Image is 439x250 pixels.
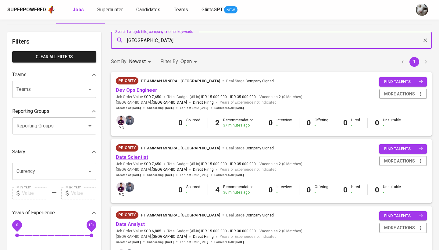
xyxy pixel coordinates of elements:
[235,106,244,110] span: [DATE]
[379,156,427,166] button: more actions
[230,95,256,100] span: IDR 35.000.000
[86,85,94,94] button: Open
[379,144,427,154] button: find talents
[7,6,46,13] div: Superpowered
[167,95,256,100] span: Total Budget (All-In)
[116,100,187,106] span: [GEOGRAPHIC_DATA] ,
[223,184,254,195] div: Recommendation
[200,240,208,244] span: [DATE]
[315,118,328,128] div: Offering
[12,37,96,46] h6: Filters
[351,184,360,195] div: Hired
[116,173,141,177] span: Created at :
[269,186,273,194] b: 0
[351,123,360,128] div: -
[17,53,91,61] span: Clear All filters
[125,182,134,192] img: jhon@glints.com
[193,100,214,105] span: Direct Hiring
[351,190,360,195] div: -
[278,95,281,100] span: 2
[375,119,379,127] b: 0
[180,173,208,177] span: Earliest EMD :
[12,148,25,155] p: Salary
[215,119,220,127] b: 2
[116,182,126,192] img: erwin@glints.com
[12,51,96,62] button: Clear All filters
[116,211,138,219] div: New Job received from Demand Team
[12,207,96,219] div: Years of Experience
[147,106,174,110] span: Onboarding :
[409,57,419,67] button: page 1
[200,106,208,110] span: [DATE]
[165,106,174,110] span: [DATE]
[343,186,348,194] b: 0
[259,229,302,234] span: Vacancies ( 0 Matches )
[174,6,189,14] a: Teams
[226,79,274,83] span: Deal Stage :
[245,146,274,150] span: Company Signed
[116,229,161,234] span: Job Order Value
[384,90,415,98] span: more actions
[180,56,199,67] div: Open
[277,190,292,195] div: -
[384,145,423,152] span: find talents
[141,146,220,150] span: PT Amman Mineral [GEOGRAPHIC_DATA]
[97,7,123,12] span: Superhunter
[228,95,229,100] span: -
[12,71,27,78] p: Teams
[228,229,229,234] span: -
[214,106,244,110] span: Earliest ECJD :
[269,119,273,127] b: 0
[343,119,348,127] b: 0
[220,167,277,173] span: Years of Experience not indicated.
[375,186,379,194] b: 0
[144,162,161,167] span: SGD 7,650
[12,209,55,216] p: Years of Experience
[383,184,401,195] div: Unsuitable
[116,116,126,125] img: erwin@glints.com
[116,234,187,240] span: [GEOGRAPHIC_DATA] ,
[12,105,96,117] div: Reporting Groups
[12,69,96,81] div: Teams
[116,77,138,84] div: New Job received from Demand Team
[307,119,311,127] b: 0
[351,118,360,128] div: Hired
[220,100,277,106] span: Years of Experience not indicated.
[278,229,281,234] span: 2
[202,6,237,14] a: GlintsGPT NEW
[223,123,254,128] div: 37 minutes ago
[132,106,141,110] span: [DATE]
[16,223,18,227] span: 0
[223,190,254,195] div: 36 minutes ago
[178,186,183,194] b: 0
[245,79,274,83] span: Company Signed
[165,173,174,177] span: [DATE]
[12,146,96,158] div: Salary
[136,7,160,12] span: Candidates
[202,7,223,12] span: GlintsGPT
[160,58,178,65] p: Filter By
[379,89,427,99] button: more actions
[152,234,187,240] span: [GEOGRAPHIC_DATA]
[307,186,311,194] b: 0
[277,123,292,128] div: -
[383,123,401,128] div: -
[379,223,427,233] button: more actions
[186,118,200,128] div: Sourced
[144,229,161,234] span: SGD 6,885
[200,173,208,177] span: [DATE]
[86,122,94,130] button: Open
[416,4,428,16] img: tharisa.rizky@glints.com
[180,240,208,244] span: Earliest EMD :
[136,6,162,14] a: Candidates
[383,190,401,195] div: -
[384,224,415,232] span: more actions
[214,240,244,244] span: Earliest ECJD :
[116,240,141,244] span: Created at :
[129,58,146,65] p: Newest
[230,229,256,234] span: IDR 30.000.000
[315,190,328,195] div: -
[379,77,427,87] button: find talents
[165,240,174,244] span: [DATE]
[132,173,141,177] span: [DATE]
